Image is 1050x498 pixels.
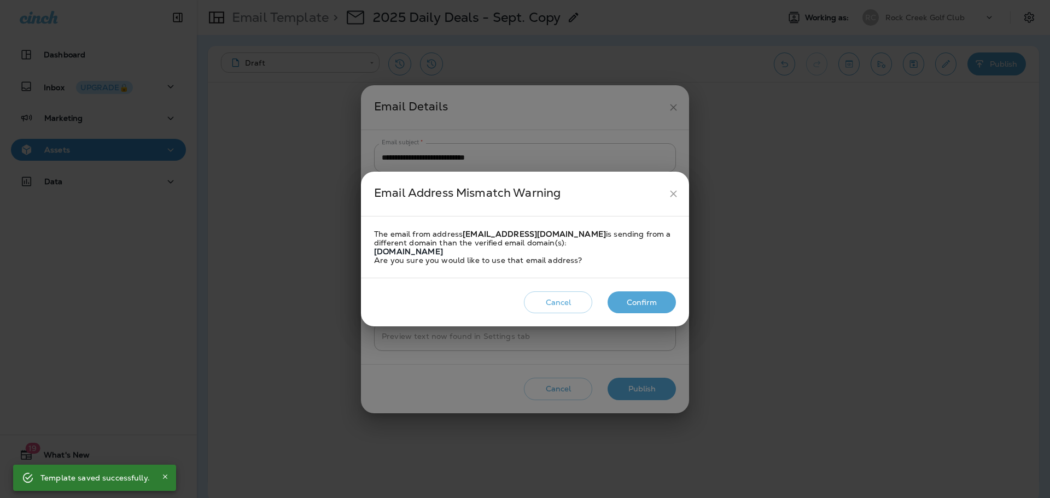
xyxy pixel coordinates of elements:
div: Template saved successfully. [40,468,150,488]
button: close [663,184,684,204]
button: Close [159,470,172,483]
button: Cancel [524,291,592,314]
strong: [DOMAIN_NAME] [374,247,443,256]
strong: [EMAIL_ADDRESS][DOMAIN_NAME] [463,229,606,239]
div: The email from address is sending from a different domain than the verified email domain(s): Are ... [374,230,676,265]
button: Confirm [608,291,676,314]
div: Email Address Mismatch Warning [374,184,663,204]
